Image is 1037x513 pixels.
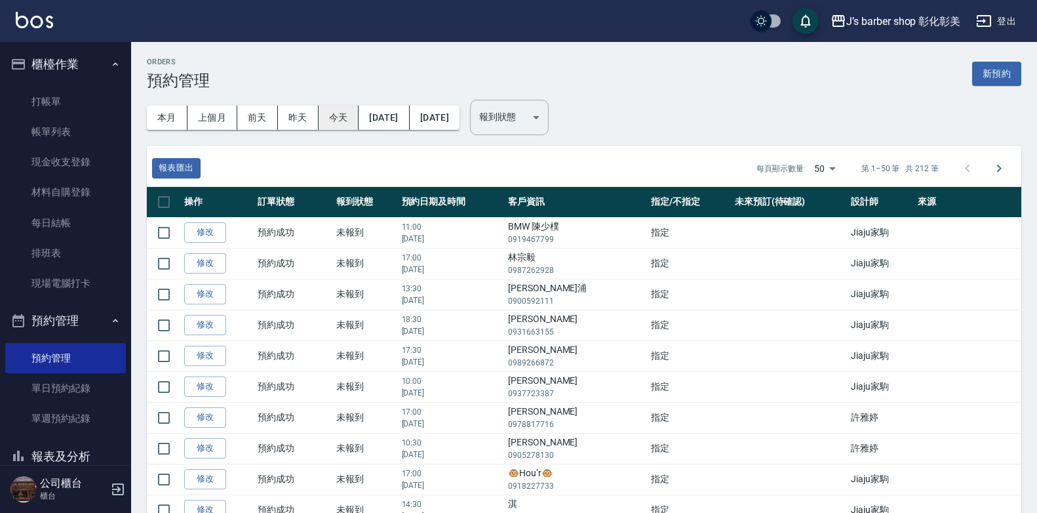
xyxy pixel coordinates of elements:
[184,315,226,335] a: 修改
[40,477,107,490] h5: 公司櫃台
[147,106,187,130] button: 本月
[848,187,914,218] th: 設計師
[5,343,126,373] a: 預約管理
[278,106,319,130] button: 昨天
[402,375,502,387] p: 10:00
[333,217,398,248] td: 未報到
[40,490,107,502] p: 櫃台
[184,469,226,489] a: 修改
[648,248,732,279] td: 指定
[508,357,644,369] p: 0989266872
[5,177,126,207] a: 材料自購登錄
[402,314,502,325] p: 18:30
[254,310,333,340] td: 預約成功
[402,264,502,276] p: [DATE]
[402,406,502,418] p: 17:00
[399,187,505,218] th: 預約日期及時間
[5,403,126,434] a: 單週預約紀錄
[402,418,502,430] p: [DATE]
[237,106,278,130] button: 前天
[848,433,914,464] td: 許雅婷
[254,402,333,433] td: 預約成功
[333,433,398,464] td: 未報到
[648,402,732,433] td: 指定
[848,248,914,279] td: Jiaju家駒
[147,72,210,90] h3: 預約管理
[181,187,254,218] th: 操作
[508,480,644,492] p: 0918227733
[5,47,126,81] button: 櫃檯作業
[254,187,333,218] th: 訂單狀態
[184,222,226,243] a: 修改
[402,387,502,399] p: [DATE]
[333,310,398,340] td: 未報到
[254,464,333,495] td: 預約成功
[333,402,398,433] td: 未報到
[152,158,201,178] button: 報表匯出
[508,449,644,461] p: 0905278130
[402,252,502,264] p: 17:00
[402,449,502,461] p: [DATE]
[972,67,1021,79] a: 新預約
[648,310,732,340] td: 指定
[732,187,848,218] th: 未來預訂(待確認)
[505,279,648,310] td: [PERSON_NAME]浦
[184,407,226,428] a: 修改
[508,234,644,245] p: 0919467799
[5,87,126,117] a: 打帳單
[254,279,333,310] td: 預約成功
[508,388,644,400] p: 0937723387
[505,310,648,340] td: [PERSON_NAME]
[648,371,732,402] td: 指定
[972,62,1021,86] button: 新預約
[5,373,126,403] a: 單日預約紀錄
[848,310,914,340] td: Jiaju家駒
[983,153,1015,184] button: Go to next page
[402,325,502,337] p: [DATE]
[792,8,819,34] button: save
[254,248,333,279] td: 預約成功
[10,476,37,503] img: Person
[359,106,409,130] button: [DATE]
[505,464,648,495] td: 🐵Hou’r🐵
[333,340,398,371] td: 未報到
[402,499,502,510] p: 14:30
[254,371,333,402] td: 預約成功
[184,284,226,304] a: 修改
[402,283,502,295] p: 13:30
[848,279,914,310] td: Jiaju家駒
[508,419,644,430] p: 0978817716
[846,13,960,30] div: J’s barber shop 彰化彰美
[333,279,398,310] td: 未報到
[184,346,226,366] a: 修改
[809,151,840,186] div: 50
[756,163,804,174] p: 每頁顯示數量
[5,208,126,238] a: 每日結帳
[505,340,648,371] td: [PERSON_NAME]
[505,187,648,218] th: 客戶資訊
[16,12,53,28] img: Logo
[505,248,648,279] td: 林宗毅
[333,464,398,495] td: 未報到
[508,326,644,338] p: 0931663155
[505,402,648,433] td: [PERSON_NAME]
[5,268,126,298] a: 現場電腦打卡
[402,356,502,368] p: [DATE]
[184,377,226,397] a: 修改
[333,187,398,218] th: 報到狀態
[5,117,126,147] a: 帳單列表
[254,217,333,248] td: 預約成功
[508,295,644,307] p: 0900592111
[848,371,914,402] td: Jiaju家駒
[971,9,1021,33] button: 登出
[648,433,732,464] td: 指定
[402,344,502,356] p: 17:30
[5,238,126,268] a: 排班表
[505,433,648,464] td: [PERSON_NAME]
[648,187,732,218] th: 指定/不指定
[147,58,210,66] h2: Orders
[184,253,226,274] a: 修改
[402,295,502,306] p: [DATE]
[914,187,1021,218] th: 來源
